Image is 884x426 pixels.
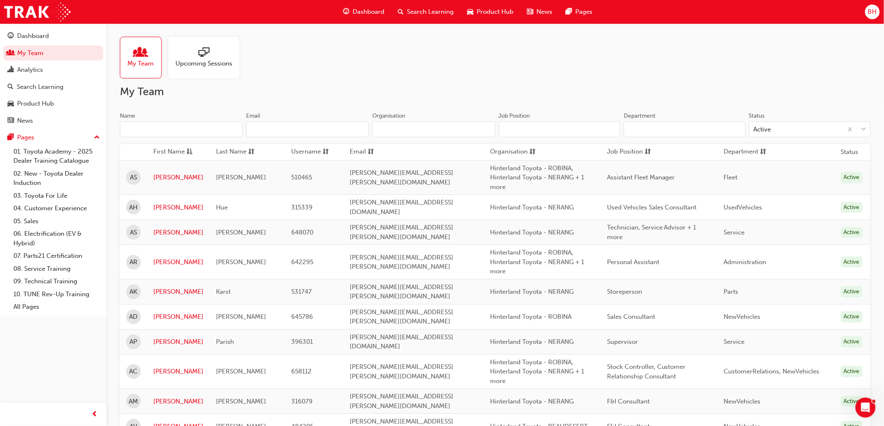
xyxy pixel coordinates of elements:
[291,204,312,211] span: 315339
[153,147,199,157] button: First Nameasc-icon
[4,3,71,21] img: Trak
[10,300,103,313] a: All Pages
[17,99,54,108] div: Product Hub
[865,5,880,19] button: BH
[841,311,863,323] div: Active
[94,132,100,143] span: up-icon
[323,147,329,157] span: sorting-icon
[216,174,266,181] span: [PERSON_NAME]
[841,202,863,213] div: Active
[3,130,103,145] button: Pages
[607,313,655,320] span: Sales Consultant
[216,229,266,236] span: [PERSON_NAME]
[248,147,254,157] span: sorting-icon
[92,409,98,420] span: prev-icon
[168,37,246,78] a: Upcoming Sessions
[291,338,313,345] span: 396301
[607,258,659,266] span: Personal Assistant
[291,313,313,320] span: 645786
[291,368,312,375] span: 658112
[368,147,374,157] span: sorting-icon
[153,147,185,157] span: First Name
[3,45,103,61] a: My Team
[841,286,863,297] div: Active
[724,338,745,345] span: Service
[350,254,453,271] span: [PERSON_NAME][EMAIL_ADDRESS][PERSON_NAME][DOMAIN_NAME]
[291,174,312,181] span: 510465
[216,288,231,295] span: Karst
[841,147,859,157] th: Status
[490,313,572,320] span: Hinterland Toyota - ROBINA
[841,227,863,238] div: Active
[291,398,312,405] span: 316079
[120,37,168,78] a: My Team
[607,147,653,157] button: Job Positionsorting-icon
[343,7,350,17] span: guage-icon
[350,199,453,216] span: [PERSON_NAME][EMAIL_ADDRESS][DOMAIN_NAME]
[645,147,651,157] span: sorting-icon
[624,112,655,120] div: Department
[372,112,405,120] div: Organisation
[490,398,574,405] span: Hinterland Toyota - NERANG
[129,397,138,406] span: AM
[337,3,391,20] a: guage-iconDashboard
[3,79,103,95] a: Search Learning
[130,287,137,297] span: AK
[490,229,574,236] span: Hinterland Toyota - NERANG
[246,121,369,137] input: Email
[490,249,584,275] span: Hinterland Toyota - ROBINA, Hinterland Toyota - NERANG + 1 more
[10,215,103,228] a: 05. Sales
[724,258,767,266] span: Administration
[153,228,203,237] a: [PERSON_NAME]
[724,313,761,320] span: NewVehicles
[153,287,203,297] a: [PERSON_NAME]
[153,337,203,347] a: [PERSON_NAME]
[10,275,103,288] a: 09. Technical Training
[10,167,103,189] a: 02. New - Toyota Dealer Induction
[10,189,103,202] a: 03. Toyota For Life
[398,7,404,17] span: search-icon
[216,338,234,345] span: Parish
[490,338,574,345] span: Hinterland Toyota - NERANG
[10,262,103,275] a: 08. Service Training
[130,337,137,347] span: AP
[749,112,765,120] div: Status
[841,257,863,268] div: Active
[490,288,574,295] span: Hinterland Toyota - NERANG
[8,134,14,141] span: pages-icon
[216,258,266,266] span: [PERSON_NAME]
[841,396,863,407] div: Active
[760,147,767,157] span: sorting-icon
[153,203,203,212] a: [PERSON_NAME]
[350,308,453,325] span: [PERSON_NAME][EMAIL_ADDRESS][PERSON_NAME][DOMAIN_NAME]
[17,116,33,126] div: News
[17,133,34,142] div: Pages
[10,145,103,167] a: 01. Toyota Academy - 2025 Dealer Training Catalogue
[499,121,621,137] input: Job Position
[8,117,14,125] span: news-icon
[372,121,495,137] input: Organisation
[537,7,553,17] span: News
[10,288,103,301] a: 10. TUNE Rev-Up Training
[529,147,536,157] span: sorting-icon
[350,393,453,410] span: [PERSON_NAME][EMAIL_ADDRESS][PERSON_NAME][DOMAIN_NAME]
[724,398,761,405] span: NewVehicles
[350,363,453,380] span: [PERSON_NAME][EMAIL_ADDRESS][PERSON_NAME][DOMAIN_NAME]
[10,250,103,262] a: 07. Parts21 Certification
[120,85,871,98] h2: My Team
[175,59,232,68] span: Upcoming Sessions
[350,147,366,157] span: Email
[246,112,260,120] div: Email
[559,3,599,20] a: pages-iconPages
[3,62,103,78] a: Analytics
[186,147,193,157] span: asc-icon
[724,174,738,181] span: Fleet
[607,174,675,181] span: Assistant Fleet Manager
[607,147,643,157] span: Job Position
[8,66,14,74] span: chart-icon
[153,367,203,376] a: [PERSON_NAME]
[477,7,514,17] span: Product Hub
[461,3,521,20] a: car-iconProduct Hub
[607,363,686,380] span: Stock Controller, Customer Relationship Consultant
[291,147,321,157] span: Username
